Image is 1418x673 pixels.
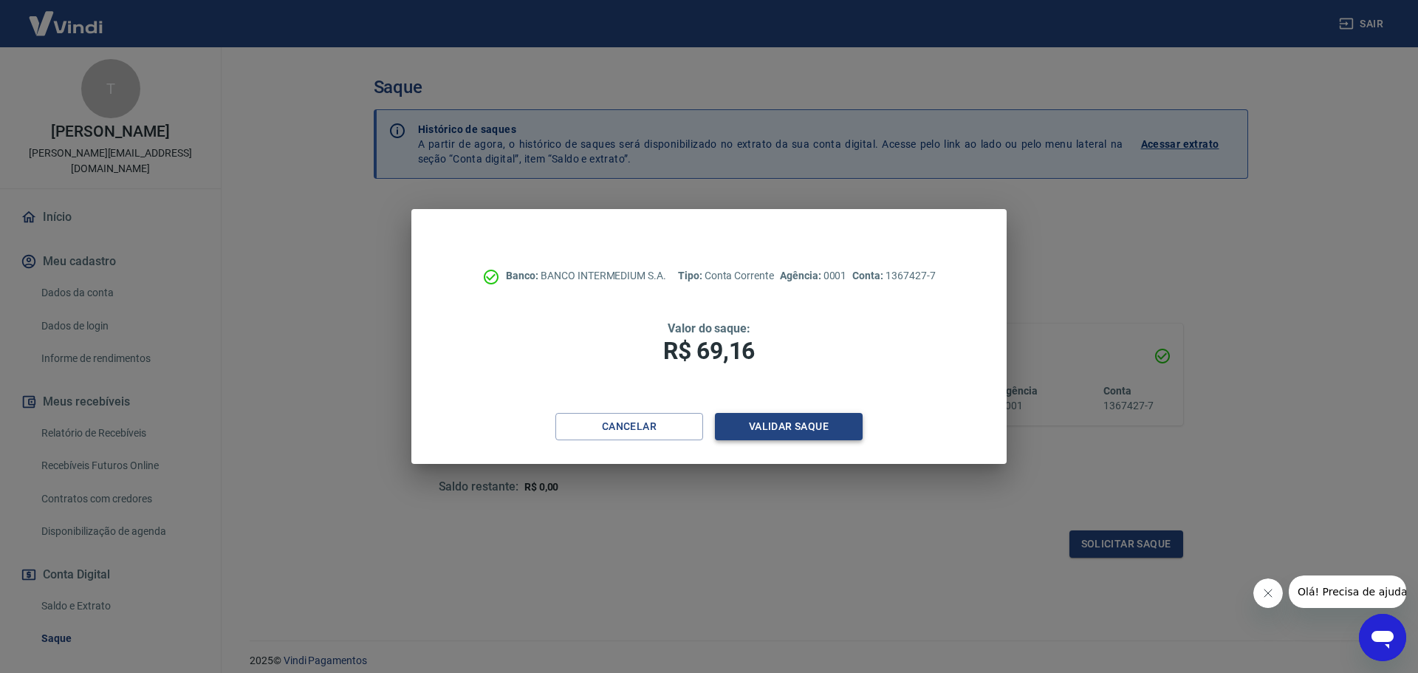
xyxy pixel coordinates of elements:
[668,321,750,335] span: Valor do saque:
[852,268,935,284] p: 1367427-7
[663,337,755,365] span: R$ 69,16
[678,270,705,281] span: Tipo:
[1253,578,1283,608] iframe: Fechar mensagem
[9,10,124,22] span: Olá! Precisa de ajuda?
[678,268,774,284] p: Conta Corrente
[1289,575,1406,608] iframe: Mensagem da empresa
[1359,614,1406,661] iframe: Botão para abrir a janela de mensagens
[506,268,666,284] p: BANCO INTERMEDIUM S.A.
[780,268,846,284] p: 0001
[852,270,886,281] span: Conta:
[715,413,863,440] button: Validar saque
[780,270,823,281] span: Agência:
[506,270,541,281] span: Banco:
[555,413,703,440] button: Cancelar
